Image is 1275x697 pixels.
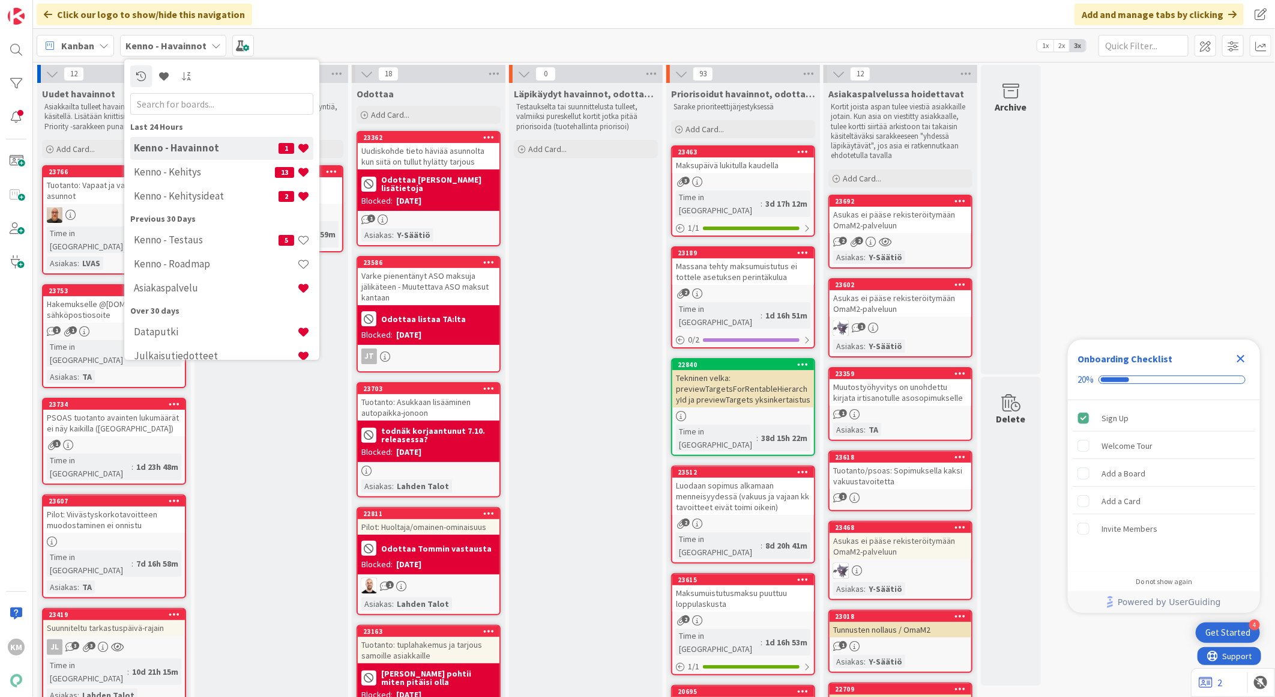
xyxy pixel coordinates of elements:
span: 13 [275,166,294,177]
span: 1 [858,323,866,330]
div: Open Get Started checklist, remaining modules: 4 [1196,622,1260,643]
div: 23463Maksupäivä lukitulla kaudella [672,147,814,173]
div: 23618 [835,453,971,461]
div: JT [361,348,377,364]
div: Asiakas [47,370,77,383]
div: Time in [GEOGRAPHIC_DATA] [47,550,131,577]
div: Tuotanto: tuplahakemus ja tarjous samoille asiakkaille [358,637,499,663]
div: Suunniteltu tarkastuspäivä-rajain [43,620,185,636]
div: Asiakas [833,582,864,595]
span: Add Card... [371,109,409,120]
span: : [864,655,866,668]
div: KM [8,639,25,656]
input: Search for boards... [130,93,313,114]
div: 22811Pilot: Huoltaja/omainen-ominaisuus [358,508,499,535]
div: Add a Card [1102,494,1141,508]
span: : [392,479,394,493]
span: 2x [1053,40,1070,52]
div: Time in [GEOGRAPHIC_DATA] [676,532,761,559]
div: 23692Asukas ei pääse rekisteröitymään OmaM2-palveluun [830,196,971,233]
div: 23362 [358,132,499,143]
div: 23703Tuotanto: Asukkaan lisääminen autopaikka-jonoon [358,383,499,421]
div: 23703 [363,385,499,393]
div: Checklist progress: 20% [1078,374,1250,385]
div: TA [79,580,95,594]
div: 23692 [835,197,971,205]
div: Y-Säätiö [866,582,905,595]
span: : [131,557,133,570]
div: Asiakas [833,251,864,264]
img: Visit kanbanzone.com [8,8,25,25]
span: 1 [839,641,847,649]
div: 23766Tuotanto: Vapaat ja vapautuvat asunnot [43,166,185,204]
div: 23189 [678,249,814,257]
div: 3d 17h 12m [762,197,810,210]
div: 23419 [43,609,185,620]
div: Do not show again [1136,577,1192,586]
span: 2 [682,519,690,526]
div: Muutostyöhyvitys on unohdettu kirjata irtisanotulle asosopimukselle [830,379,971,406]
div: Time in [GEOGRAPHIC_DATA] [676,302,761,329]
div: 23463 [672,147,814,157]
input: Quick Filter... [1099,35,1189,56]
span: 1 [839,493,847,501]
b: todnäk korjaantunut 7.10. releasessa? [381,427,496,443]
div: 4 [1249,619,1260,630]
span: 1 [839,409,847,417]
span: : [756,431,758,445]
div: Checklist items [1068,400,1260,569]
div: 23703 [358,383,499,394]
div: 23189Massana tehty maksumuistutus ei tottele asetuksen perintäkulua [672,248,814,285]
div: 23615 [678,576,814,584]
div: 23766 [43,166,185,177]
span: 5 [279,234,294,245]
h4: Kenno - Kehitysideat [134,190,279,202]
h4: Julkaisutiedotteet [134,350,297,362]
div: 23463 [678,148,814,156]
div: 23512 [672,467,814,478]
span: : [864,423,866,436]
span: 1 [386,581,394,589]
p: Asiakkailta tulleet havainnot, jotka pitää käsitellä. Lisätään kriittisiin kortteihin Priority -s... [44,102,184,132]
div: 23163Tuotanto: tuplahakemus ja tarjous samoille asiakkaille [358,626,499,663]
div: Time in [GEOGRAPHIC_DATA] [47,454,131,480]
div: 20% [1078,374,1094,385]
div: 23607 [43,496,185,507]
div: Add a Card is incomplete. [1073,488,1255,514]
span: : [392,597,394,610]
p: Sarake prioriteettijärjestyksessä [674,102,813,112]
span: : [131,460,133,473]
div: 23419 [49,610,185,619]
span: : [761,309,762,322]
div: Blocked: [361,195,393,207]
div: Asiakas [833,339,864,353]
div: 23734 [43,399,185,410]
div: 0/2 [672,332,814,347]
div: Checklist Container [1068,339,1260,613]
span: Support [25,2,55,16]
img: avatar [8,672,25,689]
div: Onboarding Checklist [1078,352,1172,366]
div: 1d 23h 48m [133,460,181,473]
div: Sign Up is complete. [1073,405,1255,431]
div: 22811 [358,508,499,519]
b: Odottaa listaa TA:lta [381,315,466,323]
div: Footer [1068,591,1260,613]
div: Archive [995,100,1027,114]
div: Asiakas [361,479,392,493]
span: : [864,582,866,595]
div: 23018Tunnusten nollaus / OmaM2 [830,611,971,638]
div: 1/1 [672,659,814,674]
span: : [77,257,79,270]
div: 23602Asukas ei pääse rekisteröitymään OmaM2-palveluun [830,279,971,317]
span: : [77,370,79,383]
div: LM [830,563,971,579]
span: 1 / 1 [688,222,699,234]
div: 23607 [49,497,185,505]
div: Asukas ei pääse rekisteröitymään OmaM2-palveluun [830,290,971,317]
div: JT [358,348,499,364]
div: 23359 [830,368,971,379]
h4: Asiakaspalvelu [134,282,297,294]
span: 3 [71,642,79,650]
div: 22709 [835,685,971,693]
